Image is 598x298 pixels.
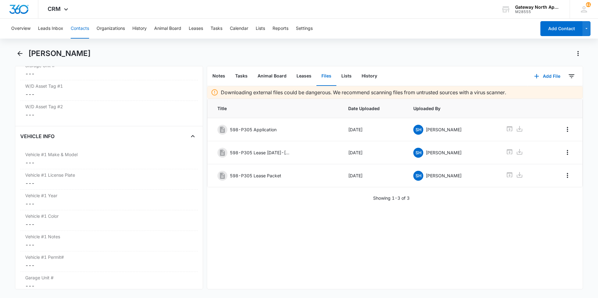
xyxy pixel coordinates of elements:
div: Garage Unit #--- [20,272,198,292]
dd: --- [25,179,193,187]
h1: [PERSON_NAME] [28,49,91,58]
div: notifications count [586,2,591,7]
span: SH [413,171,423,181]
button: Animal Board [154,19,181,39]
button: Organizations [97,19,125,39]
label: Vehicle #1 Year [25,192,193,199]
div: account id [515,10,561,14]
button: Calendar [230,19,248,39]
button: Notes [207,67,230,86]
span: 41 [586,2,591,7]
div: Vehicle #1 Year--- [20,190,198,210]
button: Animal Board [253,67,292,86]
button: Leads Inbox [38,19,63,39]
button: Filters [567,71,577,81]
span: SH [413,148,423,158]
button: History [357,67,382,86]
dd: --- [25,282,193,290]
button: Contacts [71,19,89,39]
dd: --- [25,221,193,228]
p: [PERSON_NAME] [426,126,462,133]
div: Vehicle #1 License Plate--- [20,169,198,190]
button: Files [316,67,336,86]
div: Vehicle #1 Permit#--- [20,251,198,272]
div: W/D Asset Tag #2--- [20,101,198,121]
div: Storage Unit #--- [20,60,198,80]
label: Garage Unit # [25,274,193,281]
button: Reports [273,19,288,39]
button: Settings [296,19,313,39]
p: [PERSON_NAME] [426,149,462,156]
p: Showing 1-3 of 3 [373,195,410,201]
dd: --- [25,70,193,77]
td: [DATE] [341,141,406,164]
p: Downloading external files could be dangerous. We recommend scanning files from untrusted sources... [221,89,506,96]
td: [DATE] [341,118,406,141]
label: Vehicle #1 License Plate [25,172,193,178]
button: Close [188,131,198,141]
span: Uploaded By [413,105,491,112]
button: Overflow Menu [562,147,572,157]
div: Vehicle #1 Notes--- [20,231,198,251]
label: Vehicle #1 Notes [25,233,193,240]
dd: --- [25,241,193,249]
label: Vehicle #1 Permit# [25,254,193,260]
button: Overview [11,19,31,39]
dd: --- [25,91,193,98]
span: Title [217,105,333,112]
button: Back [15,49,25,58]
label: Vehicle #1 Make & Model [25,151,193,158]
button: Actions [573,49,583,58]
button: Tasks [211,19,222,39]
button: Overflow Menu [562,170,572,180]
span: CRM [48,6,61,12]
label: W/D Asset Tag #2 [25,103,193,110]
p: [PERSON_NAME] [426,172,462,179]
button: Leases [292,67,316,86]
div: W/D Asset Tag #1--- [20,80,198,101]
p: 598-P305 Lease [DATE]-[DATE] [230,149,292,156]
button: Tasks [230,67,253,86]
td: [DATE] [341,164,406,187]
div: Vehicle #1 Make & Model--- [20,149,198,169]
button: History [132,19,147,39]
button: Leases [189,19,203,39]
button: Overflow Menu [562,124,572,134]
dd: --- [25,111,193,119]
p: 598-P305 Application [230,126,277,133]
button: Add File [528,69,567,84]
span: SH [413,125,423,135]
button: Lists [336,67,357,86]
label: W/D Asset Tag #1 [25,83,193,89]
dd: --- [25,200,193,207]
p: 598-P305 Lease Packet [230,172,281,179]
button: Add Contact [540,21,582,36]
h4: VEHICLE INFO [20,133,55,140]
div: account name [515,5,561,10]
span: Date Uploaded [348,105,399,112]
div: Vehicle #1 Color--- [20,210,198,231]
dd: --- [25,262,193,269]
dd: --- [25,159,193,166]
button: Lists [256,19,265,39]
label: Vehicle #1 Color [25,213,193,219]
